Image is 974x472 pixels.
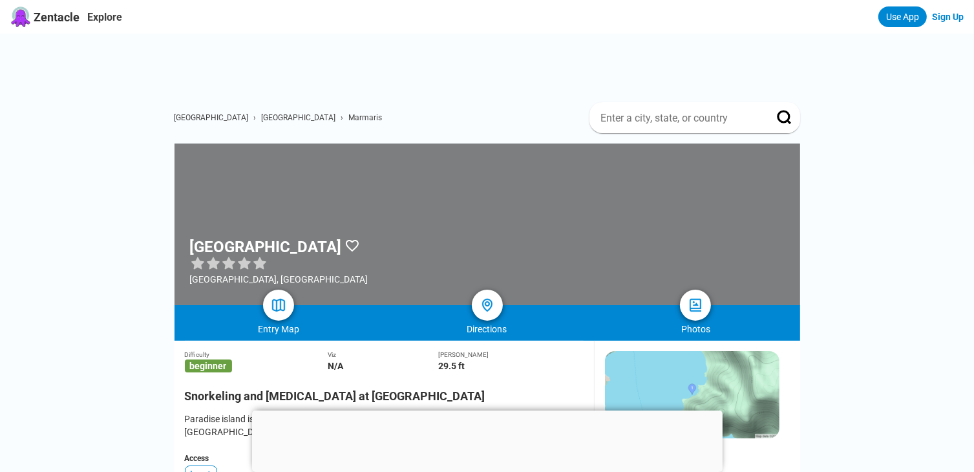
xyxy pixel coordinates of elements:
a: [GEOGRAPHIC_DATA] [262,113,336,122]
a: map [263,290,294,321]
img: photos [688,297,703,313]
img: map [271,297,286,313]
div: Difficulty [185,351,328,358]
div: 29.5 ft [438,361,584,371]
iframe: Advertisement [252,411,723,469]
div: N/A [328,361,438,371]
div: Access [185,454,584,463]
a: Sign Up [932,12,964,22]
div: Entry Map [175,324,383,334]
a: photos [680,290,711,321]
span: › [254,113,257,122]
div: Photos [591,324,800,334]
a: Marmaris [349,113,383,122]
div: Viz [328,351,438,358]
h2: Snorkeling and [MEDICAL_DATA] at [GEOGRAPHIC_DATA] [185,381,584,403]
a: Zentacle logoZentacle [10,6,79,27]
img: staticmap [605,351,779,438]
img: Zentacle logo [10,6,31,27]
span: Zentacle [34,10,79,24]
div: Paradise island is a 0-star rated scuba dive and snorkel destination in [GEOGRAPHIC_DATA], [GEOGR... [185,413,584,438]
a: Explore [87,11,122,23]
input: Enter a city, state, or country [600,111,759,125]
h1: [GEOGRAPHIC_DATA] [190,238,342,256]
div: Directions [383,324,591,334]
a: [GEOGRAPHIC_DATA] [175,113,249,122]
iframe: Advertisement [185,34,800,92]
div: [PERSON_NAME] [438,351,584,358]
div: [GEOGRAPHIC_DATA], [GEOGRAPHIC_DATA] [190,274,368,284]
img: directions [480,297,495,313]
a: Use App [878,6,927,27]
span: beginner [185,359,232,372]
span: › [341,113,344,122]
